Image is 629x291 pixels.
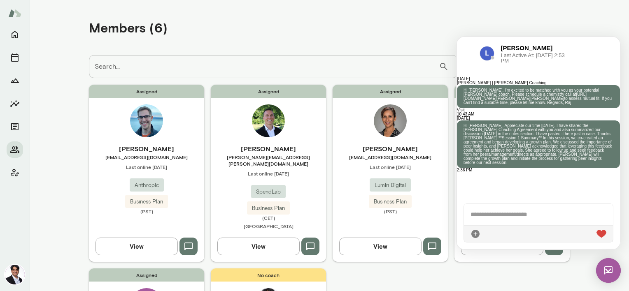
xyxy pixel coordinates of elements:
div: Attach [14,192,23,202]
span: Last online [DATE] [454,164,570,170]
h4: Members (6) [89,20,168,35]
span: [EMAIL_ADDRESS][DOMAIN_NAME] [454,154,570,160]
span: Business Plan [247,204,290,212]
span: Business Plan [125,198,168,206]
span: Assigned [89,85,204,98]
span: [EMAIL_ADDRESS][DOMAIN_NAME] [333,154,448,160]
h6: [PERSON_NAME] [333,144,448,154]
span: No coach [211,268,326,282]
span: Last Active At: [DATE] 2:53 PM [44,16,109,26]
div: Live Reaction [140,192,149,202]
button: Members [7,141,23,158]
span: [GEOGRAPHIC_DATA] [244,223,294,229]
img: data:image/png;base64,iVBORw0KGgoAAAANSUhEUgAAAMgAAADICAYAAACtWK6eAAAGoElEQVR4AezTMY4cRRTG8caLsI1... [23,9,37,24]
span: (PST) [89,208,204,215]
span: Last online [DATE] [211,170,326,177]
button: Documents [7,118,23,135]
span: (PST) [333,208,448,215]
a: [URL][DOMAIN_NAME][PERSON_NAME][PERSON_NAME] [7,55,130,64]
button: Sessions [7,49,23,66]
img: Stefan Berentsen [252,104,285,137]
h6: [PERSON_NAME] [89,144,204,154]
span: Business Plan [369,198,412,206]
span: Anthropic [130,181,164,189]
span: [EMAIL_ADDRESS][DOMAIN_NAME] [89,154,204,160]
button: View [339,238,422,255]
span: Lumin Digital [370,181,411,189]
h6: [PERSON_NAME] [454,144,570,154]
span: Last online [DATE] [333,164,448,170]
span: [PERSON_NAME][EMAIL_ADDRESS][PERSON_NAME][DOMAIN_NAME] [211,154,326,167]
span: Last online [DATE] [89,164,204,170]
img: Mento [8,5,21,21]
img: Eric Stoltz [130,104,163,137]
span: SpendLab [251,188,286,196]
h6: [PERSON_NAME] [211,144,326,154]
span: (EST) [454,208,570,215]
h6: [PERSON_NAME] [44,7,109,16]
button: Home [7,26,23,43]
p: Hi [PERSON_NAME], I'm excited to be matched with you as your potential [PERSON_NAME] coach. Pleas... [7,51,156,68]
span: Assigned [454,85,570,98]
img: Raj Manghani [5,265,25,284]
img: heart [140,193,149,201]
button: Insights [7,95,23,112]
button: View [217,238,300,255]
button: Growth Plan [7,72,23,89]
span: Assigned [333,85,448,98]
img: Lavanya Rajan [374,104,407,137]
span: Assigned [211,85,326,98]
button: Client app [7,164,23,181]
span: Assigned [89,268,204,282]
button: View [96,238,178,255]
p: Hi [PERSON_NAME], Appreciate our time [DATE]. I have shared the [PERSON_NAME] Coaching Agreement ... [7,87,156,128]
span: (CET) [211,215,326,221]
